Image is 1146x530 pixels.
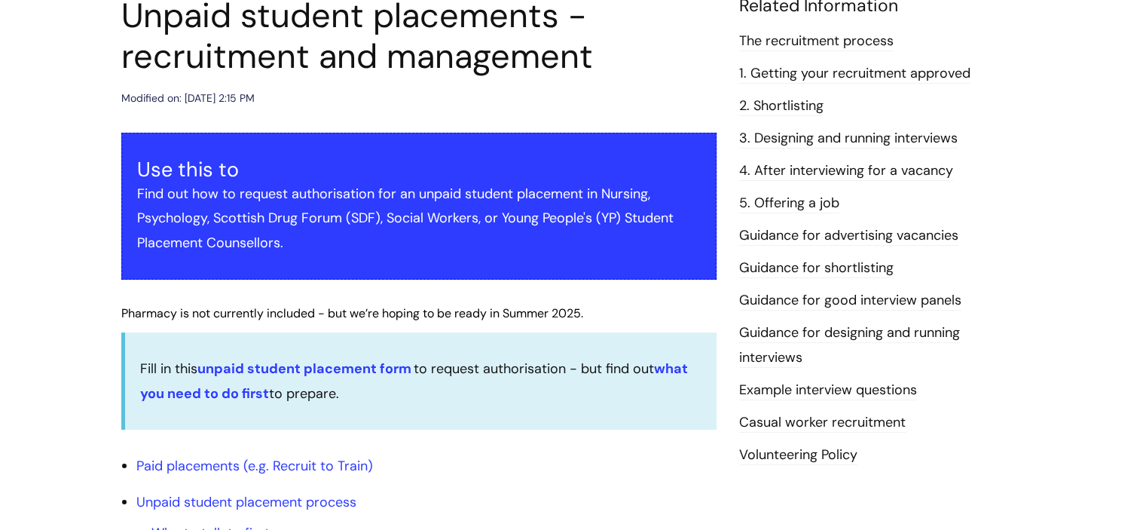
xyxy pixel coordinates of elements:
[739,97,824,116] a: 2. Shortlisting
[137,182,701,255] p: Find out how to request authorisation for an unpaid student placement in Nursing, Psychology, Sco...
[739,291,961,311] a: Guidance for good interview panels
[739,226,958,246] a: Guidance for advertising vacancies
[121,305,583,321] span: Pharmacy is not currently included - but we’re hoping to be ready in Summer 2025.
[739,413,906,433] a: Casual worker recruitment
[739,194,839,213] a: 5. Offering a job
[739,446,857,465] a: Volunteering Policy
[739,161,953,181] a: 4. After interviewing for a vacancy
[140,360,689,402] a: what you need to do first
[140,357,701,406] p: Fill in this to request authorisation - but find out to prepare.
[739,323,960,367] a: Guidance for designing and running interviews
[121,89,255,108] div: Modified on: [DATE] 2:15 PM
[739,129,958,149] a: 3. Designing and running interviews
[137,158,701,182] h3: Use this to
[197,360,411,378] a: unpaid student placement form
[739,381,917,400] a: Example interview questions
[136,493,356,511] a: Unpaid student placement process
[136,457,373,475] a: Paid placements (e.g. Recruit to Train)
[739,64,970,84] a: 1. Getting your recruitment approved
[739,259,894,278] a: Guidance for shortlisting
[739,32,894,51] a: The recruitment process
